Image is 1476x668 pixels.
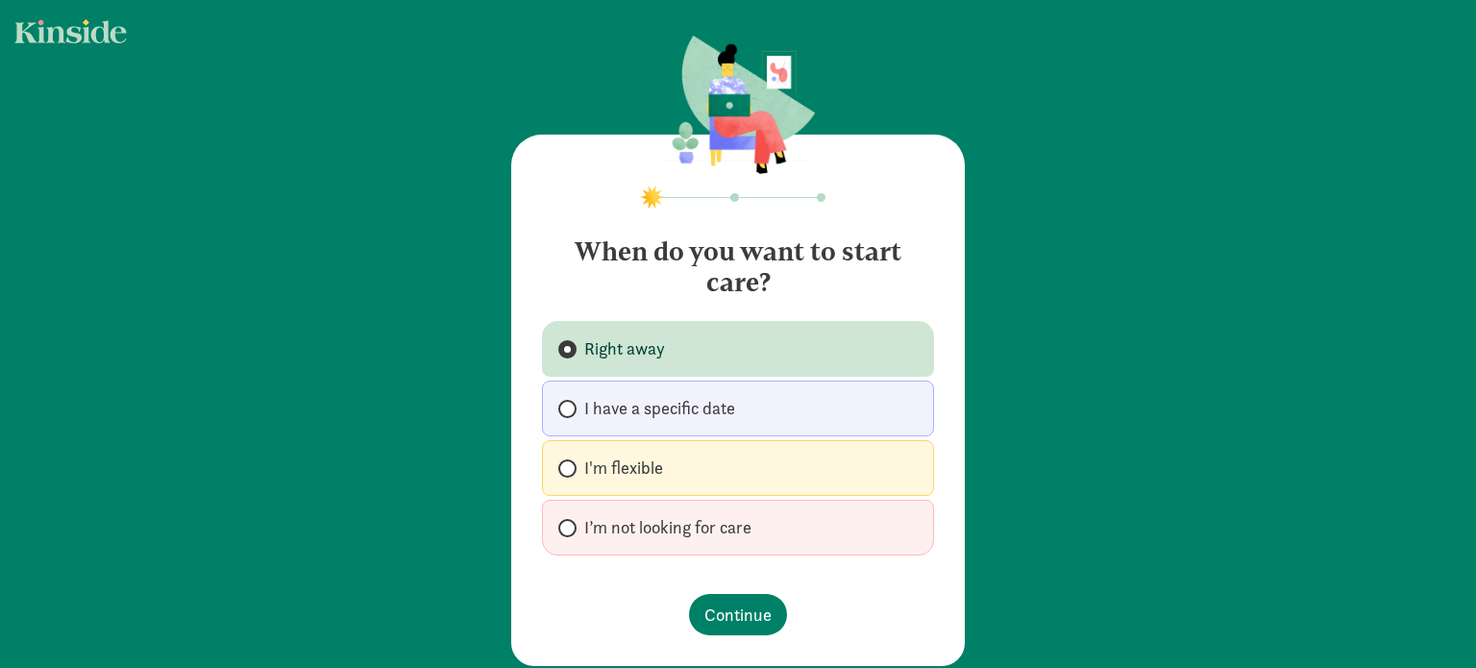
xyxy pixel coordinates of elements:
[704,602,772,628] span: Continue
[584,337,665,360] span: Right away
[584,516,751,539] span: I’m not looking for care
[584,457,663,480] span: I'm flexible
[689,594,787,635] button: Continue
[584,397,735,420] span: I have a specific date
[542,221,934,298] h4: When do you want to start care?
